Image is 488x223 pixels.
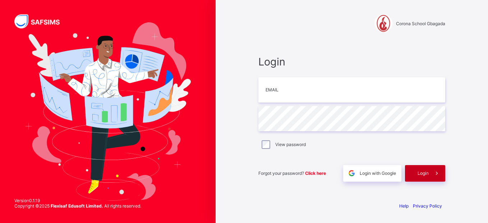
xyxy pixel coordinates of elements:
[413,203,442,209] a: Privacy Policy
[258,170,326,176] span: Forgot your password?
[399,203,409,209] a: Help
[25,22,190,201] img: Hero Image
[418,170,429,176] span: Login
[275,142,306,147] label: View password
[14,203,141,209] span: Copyright © 2025 All rights reserved.
[51,203,103,209] strong: Flexisaf Edusoft Limited.
[396,21,445,26] span: Corona School Gbagada
[14,14,68,28] img: SAFSIMS Logo
[360,170,396,176] span: Login with Google
[347,169,356,177] img: google.396cfc9801f0270233282035f929180a.svg
[258,55,445,68] span: Login
[14,198,141,203] span: Version 0.1.19
[305,170,326,176] a: Click here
